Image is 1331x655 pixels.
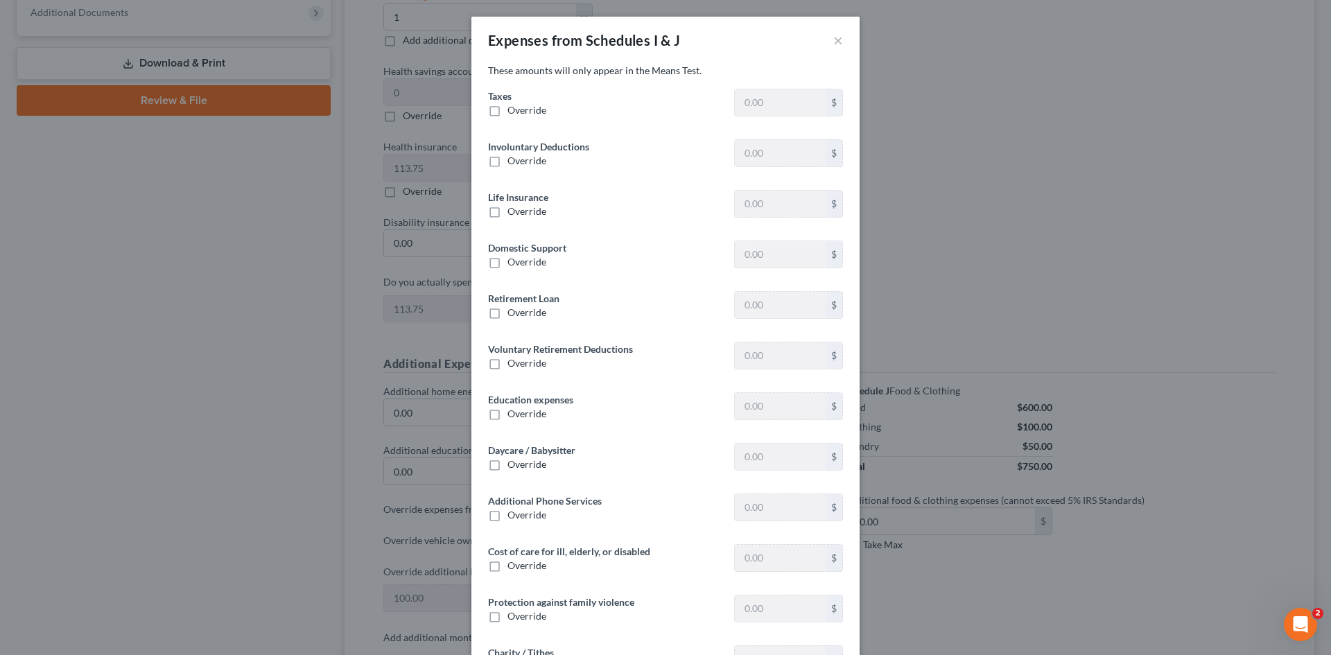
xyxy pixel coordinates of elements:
[735,241,826,268] input: 0.00
[507,256,546,268] span: Override
[1284,608,1317,641] iframe: Intercom live chat
[488,291,559,306] label: Retirement Loan
[826,191,842,217] div: $
[826,89,842,116] div: $
[488,544,650,559] label: Cost of care for ill, elderly, or disabled
[735,545,826,571] input: 0.00
[735,191,826,217] input: 0.00
[488,443,575,457] label: Daycare / Babysitter
[735,140,826,166] input: 0.00
[735,444,826,470] input: 0.00
[507,155,546,166] span: Override
[826,140,842,166] div: $
[488,190,548,204] label: Life Insurance
[826,393,842,419] div: $
[735,595,826,622] input: 0.00
[735,494,826,521] input: 0.00
[507,357,546,369] span: Override
[507,458,546,470] span: Override
[735,89,826,116] input: 0.00
[507,306,546,318] span: Override
[507,408,546,419] span: Override
[826,444,842,470] div: $
[507,205,546,217] span: Override
[826,545,842,571] div: $
[488,89,512,103] label: Taxes
[507,509,546,521] span: Override
[826,494,842,521] div: $
[488,139,589,154] label: Involuntary Deductions
[488,241,566,255] label: Domestic Support
[488,30,681,50] div: Expenses from Schedules I & J
[507,104,546,116] span: Override
[507,610,546,622] span: Override
[488,494,602,508] label: Additional Phone Services
[488,342,633,356] label: Voluntary Retirement Deductions
[488,64,843,78] p: These amounts will only appear in the Means Test.
[826,292,842,318] div: $
[826,595,842,622] div: $
[833,32,843,49] button: ×
[735,292,826,318] input: 0.00
[735,393,826,419] input: 0.00
[507,559,546,571] span: Override
[826,342,842,369] div: $
[735,342,826,369] input: 0.00
[488,595,634,609] label: Protection against family violence
[488,392,573,407] label: Education expenses
[1312,608,1323,619] span: 2
[826,241,842,268] div: $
